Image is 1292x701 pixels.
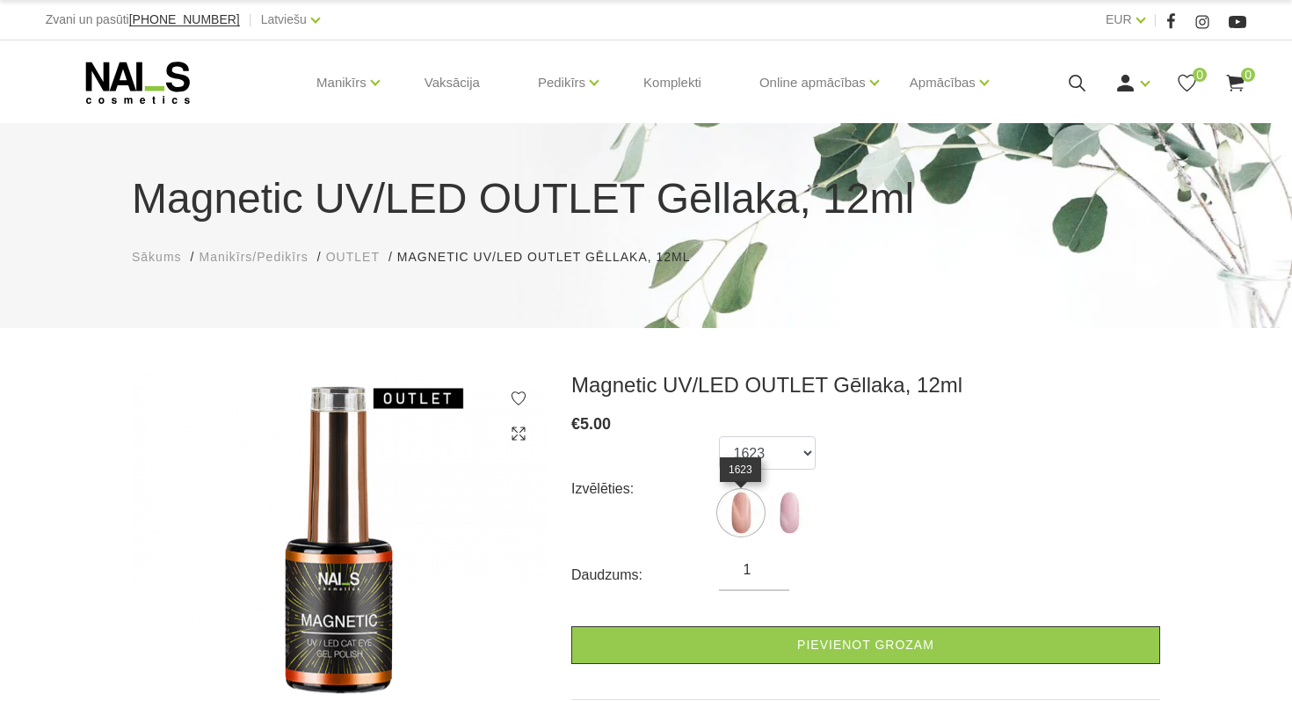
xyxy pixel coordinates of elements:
[759,47,866,118] a: Online apmācības
[129,12,240,26] span: [PHONE_NUMBER]
[719,491,763,535] img: ...
[1106,9,1132,30] a: EUR
[132,248,182,267] a: Sākums
[46,9,240,31] div: Zvani un pasūti
[410,40,494,125] a: Vaksācija
[129,13,240,26] a: [PHONE_NUMBER]
[1224,72,1246,94] a: 0
[249,9,252,31] span: |
[199,248,308,267] a: Manikīrs/Pedikīrs
[571,372,1160,398] h3: Magnetic UV/LED OUTLET Gēllaka, 12ml
[1176,72,1198,94] a: 0
[580,415,611,433] span: 5.00
[326,250,380,264] span: OUTLET
[1193,68,1207,82] span: 0
[132,167,1160,230] h1: Magnetic UV/LED OUTLET Gēllaka, 12ml
[1154,9,1158,31] span: |
[571,626,1160,664] a: Pievienot grozam
[571,561,719,589] div: Daudzums:
[1241,68,1255,82] span: 0
[199,250,308,264] span: Manikīrs/Pedikīrs
[571,415,580,433] span: €
[910,47,976,118] a: Apmācības
[326,248,380,267] a: OUTLET
[132,250,182,264] span: Sākums
[538,47,585,118] a: Pedikīrs
[571,475,719,503] div: Izvēlēties:
[397,248,708,267] li: Magnetic UV/LED OUTLET Gēllaka, 12ml
[261,9,307,30] a: Latviešu
[629,40,715,125] a: Komplekti
[316,47,367,118] a: Manikīrs
[767,491,811,535] img: ...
